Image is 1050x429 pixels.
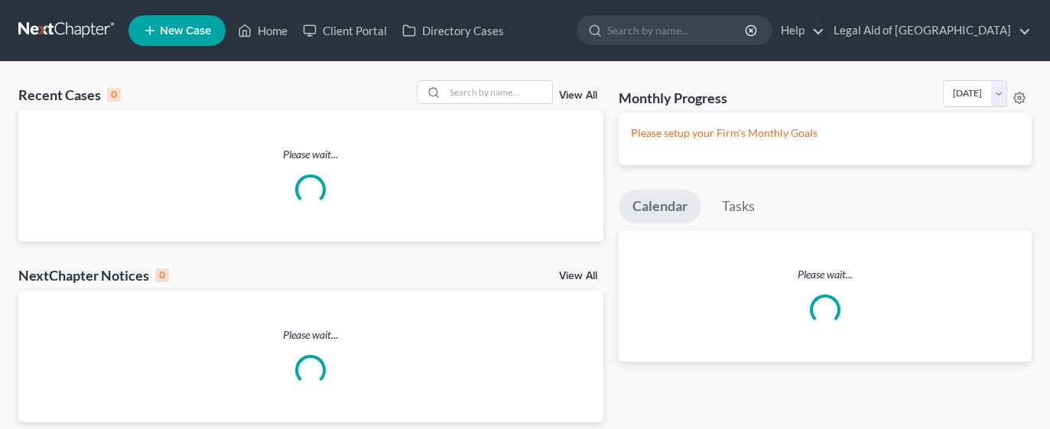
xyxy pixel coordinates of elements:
a: Calendar [619,190,701,223]
p: Please setup your Firm's Monthly Goals [631,125,1019,141]
div: NextChapter Notices [18,266,169,284]
input: Search by name... [445,81,552,103]
a: Client Portal [295,17,395,44]
p: Please wait... [18,327,603,343]
a: Help [773,17,824,44]
a: Directory Cases [395,17,512,44]
a: Tasks [708,190,769,223]
span: New Case [160,25,211,37]
a: View All [559,271,597,281]
h3: Monthly Progress [619,89,727,107]
div: 0 [107,88,121,102]
a: Legal Aid of [GEOGRAPHIC_DATA] [826,17,1031,44]
input: Search by name... [607,16,747,44]
a: Home [230,17,295,44]
div: 0 [155,268,169,282]
div: Recent Cases [18,86,121,104]
a: View All [559,90,597,101]
p: Please wait... [619,267,1032,282]
p: Please wait... [18,147,603,162]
